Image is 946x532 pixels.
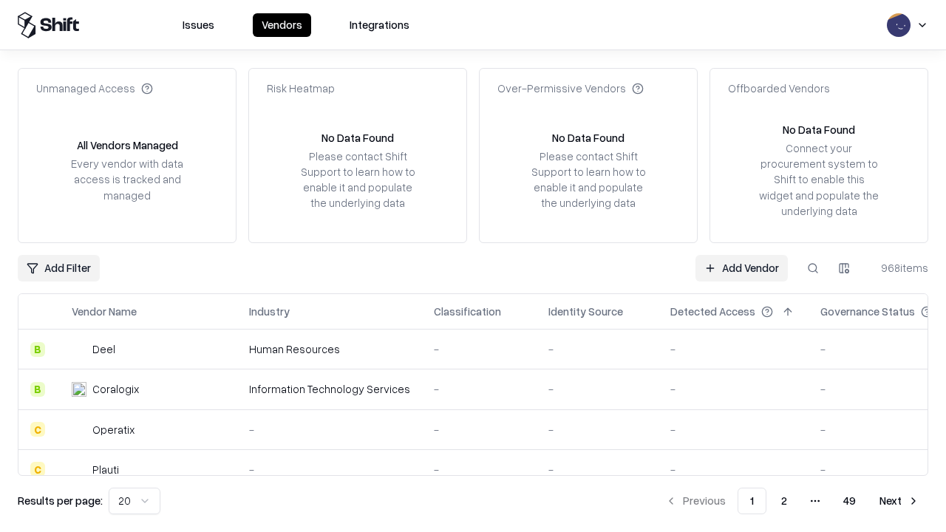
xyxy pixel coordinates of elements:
div: Detected Access [670,304,755,319]
div: Coralogix [92,381,139,397]
div: B [30,382,45,397]
button: Add Filter [18,255,100,282]
div: - [434,462,525,477]
div: Plauti [92,462,119,477]
nav: pagination [656,488,928,514]
img: Coralogix [72,382,86,397]
div: Every vendor with data access is tracked and managed [66,156,188,202]
div: Classification [434,304,501,319]
div: Connect your procurement system to Shift to enable this widget and populate the underlying data [758,140,880,219]
a: Add Vendor [695,255,788,282]
button: Issues [174,13,223,37]
div: No Data Found [552,130,625,146]
div: B [30,342,45,357]
div: - [434,341,525,357]
div: Please contact Shift Support to learn how to enable it and populate the underlying data [527,149,650,211]
div: Governance Status [820,304,915,319]
div: Industry [249,304,290,319]
p: Results per page: [18,493,103,508]
div: - [249,462,410,477]
div: C [30,462,45,477]
div: - [434,422,525,437]
div: Vendor Name [72,304,137,319]
div: No Data Found [321,130,394,146]
div: - [670,422,797,437]
div: - [670,462,797,477]
button: 1 [738,488,766,514]
div: Over-Permissive Vendors [497,81,644,96]
div: Deel [92,341,115,357]
button: 2 [769,488,799,514]
div: Information Technology Services [249,381,410,397]
div: 968 items [869,260,928,276]
div: Please contact Shift Support to learn how to enable it and populate the underlying data [296,149,419,211]
div: - [548,341,647,357]
button: Next [871,488,928,514]
div: No Data Found [783,122,855,137]
button: Integrations [341,13,418,37]
div: - [548,462,647,477]
div: Human Resources [249,341,410,357]
button: 49 [831,488,868,514]
div: - [670,341,797,357]
div: - [670,381,797,397]
div: Operatix [92,422,135,437]
div: Offboarded Vendors [728,81,830,96]
button: Vendors [253,13,311,37]
div: Unmanaged Access [36,81,153,96]
img: Plauti [72,462,86,477]
div: Identity Source [548,304,623,319]
div: C [30,422,45,437]
div: - [548,381,647,397]
div: All Vendors Managed [77,137,178,153]
img: Operatix [72,422,86,437]
div: - [249,422,410,437]
div: - [434,381,525,397]
div: - [548,422,647,437]
img: Deel [72,342,86,357]
div: Risk Heatmap [267,81,335,96]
